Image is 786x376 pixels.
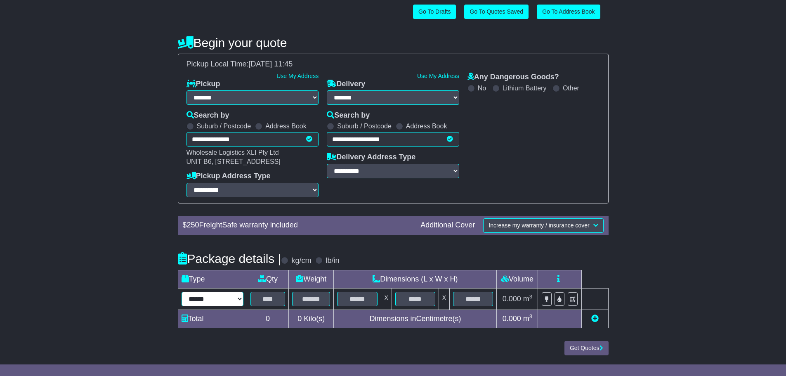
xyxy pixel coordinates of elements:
label: No [478,84,486,92]
span: Wholesale Logistics XLI Pty Ltd [186,149,279,156]
label: Suburb / Postcode [337,122,392,130]
td: Type [178,270,247,288]
div: $ FreightSafe warranty included [179,221,417,230]
label: Pickup Address Type [186,172,271,181]
label: Delivery [327,80,365,89]
button: Increase my warranty / insurance cover [483,218,603,233]
td: 0 [247,310,289,328]
a: Go To Drafts [413,5,456,19]
a: Go To Quotes Saved [464,5,529,19]
a: Use My Address [276,73,319,79]
label: Delivery Address Type [327,153,415,162]
label: kg/cm [291,256,311,265]
span: [DATE] 11:45 [249,60,293,68]
span: Increase my warranty / insurance cover [489,222,589,229]
label: Any Dangerous Goods? [467,73,559,82]
td: Total [178,310,247,328]
label: Suburb / Postcode [197,122,251,130]
a: Use My Address [417,73,459,79]
label: Search by [186,111,229,120]
div: Pickup Local Time: [182,60,604,69]
span: 250 [187,221,199,229]
td: Dimensions in Centimetre(s) [334,310,497,328]
span: 0.000 [503,315,521,323]
span: m [523,315,533,323]
span: m [523,295,533,303]
td: x [381,288,392,310]
td: x [439,288,450,310]
a: Add new item [591,315,599,323]
td: Kilo(s) [289,310,334,328]
label: Address Book [265,122,307,130]
sup: 3 [529,293,533,300]
label: lb/in [326,256,339,265]
label: Pickup [186,80,220,89]
button: Get Quotes [564,341,609,355]
td: Qty [247,270,289,288]
span: UNIT B6, [STREET_ADDRESS] [186,158,281,165]
td: Dimensions (L x W x H) [334,270,497,288]
div: Additional Cover [416,221,479,230]
span: 0.000 [503,295,521,303]
h4: Begin your quote [178,36,609,50]
h4: Package details | [178,252,281,265]
sup: 3 [529,313,533,319]
span: 0 [297,315,302,323]
td: Volume [497,270,538,288]
a: Go To Address Book [537,5,600,19]
label: Address Book [406,122,447,130]
label: Other [563,84,579,92]
td: Weight [289,270,334,288]
label: Lithium Battery [503,84,547,92]
label: Search by [327,111,370,120]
